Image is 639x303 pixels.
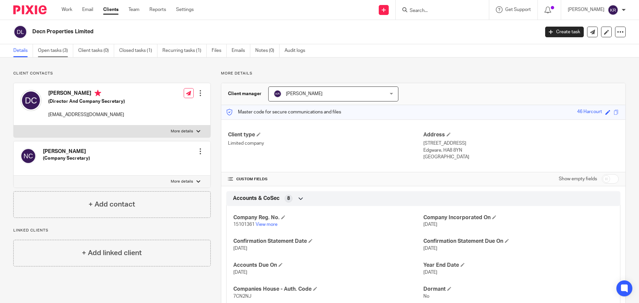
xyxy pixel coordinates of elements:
a: Files [212,44,227,57]
p: Limited company [228,140,423,147]
h4: CUSTOM FIELDS [228,177,423,182]
span: [DATE] [423,246,437,251]
h4: Company Reg. No. [233,214,423,221]
img: svg%3E [20,90,42,111]
h2: Decn Properties Limited [32,28,435,35]
span: [PERSON_NAME] [286,91,322,96]
a: Clients [103,6,118,13]
span: No [423,294,429,299]
p: More details [171,129,193,134]
span: Accounts & CoSec [233,195,280,202]
h4: + Add linked client [82,248,142,258]
input: Search [409,8,469,14]
span: Get Support [505,7,531,12]
h4: Confirmation Statement Due On [423,238,613,245]
h4: [PERSON_NAME] [43,148,90,155]
span: [DATE] [233,246,247,251]
span: [DATE] [423,222,437,227]
span: 15101361 [233,222,255,227]
a: Team [128,6,139,13]
label: Show empty fields [559,176,597,182]
h5: (Company Secretary) [43,155,90,162]
h4: + Add contact [89,199,135,210]
div: 46 Harcourt [577,108,602,116]
span: 7CN2NJ [233,294,251,299]
a: Open tasks (3) [38,44,73,57]
a: Audit logs [285,44,310,57]
a: Emails [232,44,250,57]
p: Linked clients [13,228,211,233]
p: More details [171,179,193,184]
h3: Client manager [228,90,262,97]
a: Client tasks (0) [78,44,114,57]
h4: Dormant [423,286,613,293]
i: Primary [95,90,101,96]
p: More details [221,71,626,76]
span: [DATE] [233,270,247,275]
a: Settings [176,6,194,13]
a: Create task [545,27,584,37]
p: [PERSON_NAME] [568,6,604,13]
h4: Address [423,131,619,138]
p: Master code for secure communications and files [226,109,341,115]
h4: Companies House - Auth. Code [233,286,423,293]
a: Recurring tasks (1) [162,44,207,57]
a: View more [256,222,278,227]
h4: Confirmation Statement Date [233,238,423,245]
p: Client contacts [13,71,211,76]
a: Reports [149,6,166,13]
p: [EMAIL_ADDRESS][DOMAIN_NAME] [48,111,125,118]
a: Closed tasks (1) [119,44,157,57]
img: svg%3E [13,25,27,39]
img: svg%3E [274,90,282,98]
p: [GEOGRAPHIC_DATA] [423,154,619,160]
p: Edgware, HA8 8YN [423,147,619,154]
p: [STREET_ADDRESS] [423,140,619,147]
img: svg%3E [608,5,618,15]
a: Details [13,44,33,57]
h4: [PERSON_NAME] [48,90,125,98]
img: svg%3E [20,148,36,164]
h4: Year End Date [423,262,613,269]
a: Work [62,6,72,13]
a: Email [82,6,93,13]
span: [DATE] [423,270,437,275]
a: Notes (0) [255,44,280,57]
h4: Company Incorporated On [423,214,613,221]
img: Pixie [13,5,47,14]
h4: Accounts Due On [233,262,423,269]
h4: Client type [228,131,423,138]
span: 8 [287,195,290,202]
h5: (Director And Company Secretary) [48,98,125,105]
